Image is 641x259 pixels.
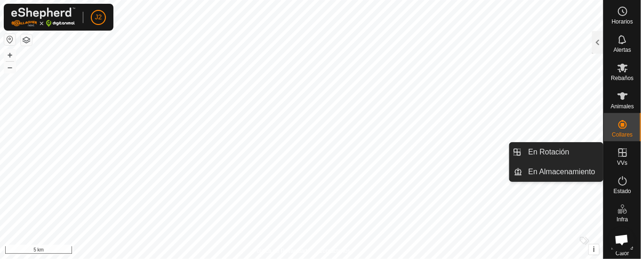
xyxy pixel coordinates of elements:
button: i [589,244,599,255]
span: Estado [614,188,631,194]
li: En Almacenamiento [510,162,603,181]
span: En Almacenamiento [529,166,595,178]
span: Horarios [612,19,633,24]
span: Rebaños [611,75,633,81]
span: Alertas [614,47,631,53]
a: Contáctenos [319,247,350,255]
li: En Rotación [510,143,603,162]
span: J2 [95,12,102,22]
span: Collares [612,132,633,138]
span: Mapa de Calor [606,245,639,256]
a: En Rotación [523,143,603,162]
span: Animales [611,104,634,109]
a: En Almacenamiento [523,162,603,181]
button: Restablecer Mapa [4,34,16,45]
button: Capas del Mapa [21,34,32,46]
span: VVs [617,160,627,166]
button: – [4,62,16,73]
span: i [593,245,595,253]
span: En Rotación [529,146,569,158]
a: Política de Privacidad [253,247,307,255]
img: Logo Gallagher [11,8,75,27]
button: + [4,49,16,61]
span: Infra [617,217,628,222]
div: Chat abierto [609,227,634,252]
